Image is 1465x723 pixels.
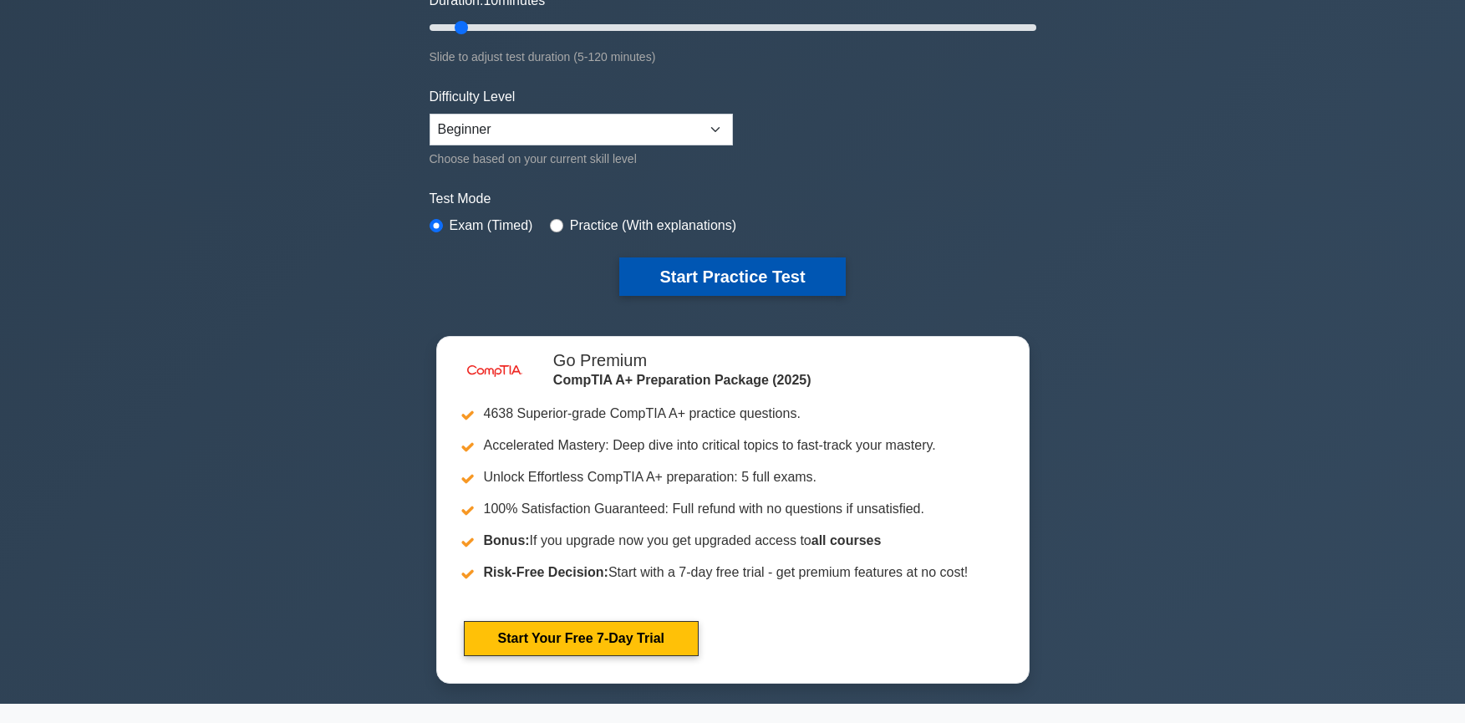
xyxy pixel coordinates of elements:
[619,257,845,296] button: Start Practice Test
[450,216,533,236] label: Exam (Timed)
[430,47,1036,67] div: Slide to adjust test duration (5-120 minutes)
[430,87,516,107] label: Difficulty Level
[570,216,736,236] label: Practice (With explanations)
[430,189,1036,209] label: Test Mode
[430,149,733,169] div: Choose based on your current skill level
[464,621,699,656] a: Start Your Free 7-Day Trial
